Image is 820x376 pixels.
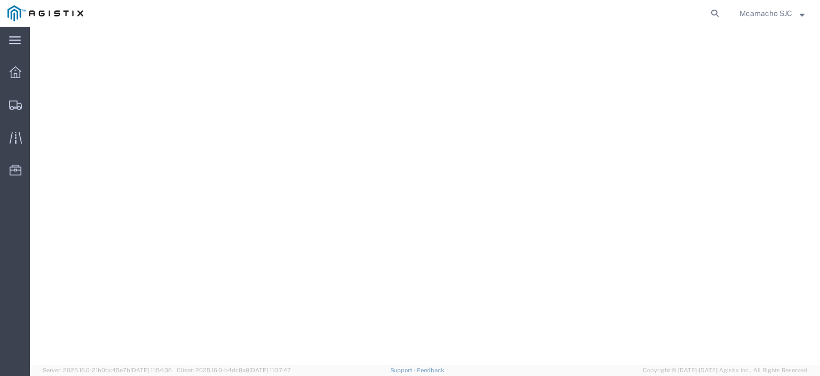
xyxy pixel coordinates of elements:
[739,7,805,20] button: Mcamacho SJC
[390,367,417,373] a: Support
[643,366,807,375] span: Copyright © [DATE]-[DATE] Agistix Inc., All Rights Reserved
[30,27,820,365] iframe: FS Legacy Container
[249,367,291,373] span: [DATE] 11:37:47
[7,5,83,21] img: logo
[43,367,172,373] span: Server: 2025.16.0-21b0bc45e7b
[177,367,291,373] span: Client: 2025.16.0-b4dc8a9
[417,367,444,373] a: Feedback
[130,367,172,373] span: [DATE] 11:54:36
[739,7,792,19] span: Mcamacho SJC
